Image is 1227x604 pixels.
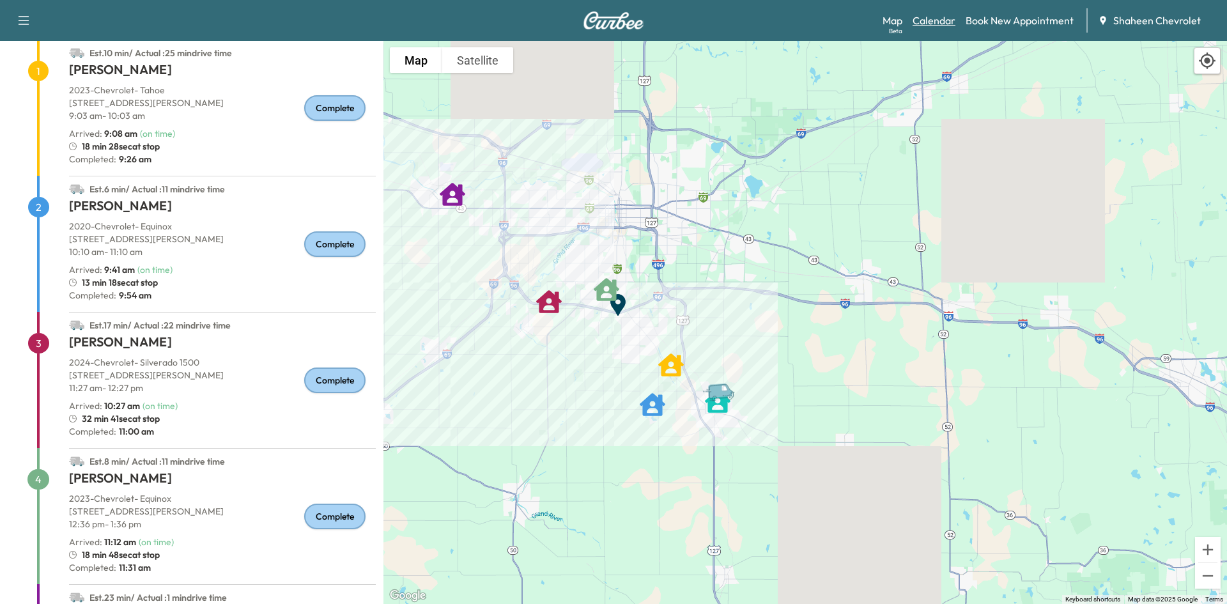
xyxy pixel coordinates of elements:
[116,425,154,438] span: 11:00 am
[640,385,665,411] gmp-advanced-marker: MAXINE RYAN
[89,183,225,195] span: Est. 6 min / Actual : 11 min drive time
[69,382,376,394] p: 11:27 am - 12:27 pm
[304,231,366,257] div: Complete
[69,245,376,258] p: 10:10 am - 11:10 am
[69,505,376,518] p: [STREET_ADDRESS][PERSON_NAME]
[82,548,160,561] span: 18 min 48sec at stop
[69,109,376,122] p: 9:03 am - 10:03 am
[69,492,376,505] p: 2023 - Chevrolet - Equinox
[82,412,160,425] span: 32 min 41sec at stop
[705,382,730,408] gmp-advanced-marker: ANDREA PUTMAN
[1194,47,1221,74] div: Recenter map
[1128,596,1198,603] span: Map data ©2025 Google
[116,289,151,302] span: 9:54 am
[304,504,366,529] div: Complete
[104,536,136,548] span: 11:12 am
[440,175,465,201] gmp-advanced-marker: KENNETH FULLERTON
[69,399,140,412] p: Arrived :
[69,197,376,220] h1: [PERSON_NAME]
[966,13,1074,28] a: Book New Appointment
[387,587,429,604] img: Google
[605,286,631,311] gmp-advanced-marker: End Point
[69,369,376,382] p: [STREET_ADDRESS][PERSON_NAME]
[889,26,902,36] div: Beta
[69,561,376,574] p: Completed:
[702,369,746,392] gmp-advanced-marker: Van
[69,356,376,369] p: 2024 - Chevrolet - Silverado 1500
[104,128,137,139] span: 9:08 am
[28,197,49,217] span: 2
[116,561,151,574] span: 11:31 am
[1113,13,1201,28] span: Shaheen Chevrolet
[27,469,49,490] span: 4
[390,47,442,73] button: Show street map
[387,587,429,604] a: Open this area in Google Maps (opens a new window)
[69,153,376,166] p: Completed:
[69,333,376,356] h1: [PERSON_NAME]
[28,333,49,353] span: 3
[883,13,902,28] a: MapBeta
[89,592,227,603] span: Est. 23 min / Actual : 1 min drive time
[89,320,231,331] span: Est. 17 min / Actual : 22 min drive time
[28,61,49,81] span: 1
[583,12,644,29] img: Curbee Logo
[89,456,225,467] span: Est. 8 min / Actual : 11 min drive time
[913,13,955,28] a: Calendar
[1205,596,1223,603] a: Terms (opens in new tab)
[116,153,151,166] span: 9:26 am
[139,536,174,548] span: ( on time )
[69,97,376,109] p: [STREET_ADDRESS][PERSON_NAME]
[1195,537,1221,562] button: Zoom in
[69,127,137,140] p: Arrived :
[69,518,376,530] p: 12:36 pm - 1:36 pm
[69,220,376,233] p: 2020 - Chevrolet - Equinox
[69,233,376,245] p: [STREET_ADDRESS][PERSON_NAME]
[137,264,173,275] span: ( on time )
[69,425,376,438] p: Completed:
[536,283,562,308] gmp-advanced-marker: STEVEN LEWIS
[69,263,135,276] p: Arrived :
[1065,595,1120,604] button: Keyboard shortcuts
[89,47,232,59] span: Est. 10 min / Actual : 25 min drive time
[442,47,513,73] button: Show satellite imagery
[69,536,136,548] p: Arrived :
[658,346,684,371] gmp-advanced-marker: KITTY GAILEY
[82,276,158,289] span: 13 min 18sec at stop
[69,289,376,302] p: Completed:
[140,128,175,139] span: ( on time )
[304,95,366,121] div: Complete
[594,270,619,296] gmp-advanced-marker: JAMES CASSELLS
[104,264,135,275] span: 9:41 am
[143,400,178,412] span: ( on time )
[82,140,160,153] span: 18 min 28sec at stop
[1195,563,1221,589] button: Zoom out
[304,368,366,393] div: Complete
[69,469,376,492] h1: [PERSON_NAME]
[104,400,140,412] span: 10:27 am
[69,84,376,97] p: 2023 - Chevrolet - Tahoe
[69,61,376,84] h1: [PERSON_NAME]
